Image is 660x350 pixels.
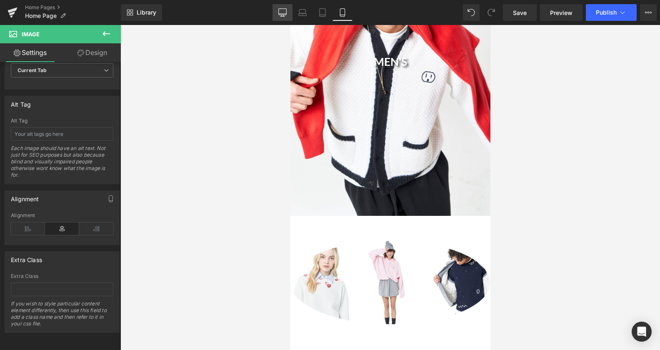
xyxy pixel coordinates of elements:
[483,4,500,21] button: Redo
[137,9,156,16] span: Library
[11,127,113,141] input: Your alt tags go here
[11,145,113,184] div: Each image should have an alt text. Not just for SEO purposes but also because blind and visually...
[25,12,57,19] span: Home Page
[22,31,40,37] span: Image
[596,9,617,16] span: Publish
[11,300,113,332] div: If you wish to style particular content element differently, then use this field to add a class n...
[11,96,31,108] div: Alt Tag
[550,8,572,17] span: Preview
[632,322,652,342] div: Open Intercom Messenger
[586,4,637,21] button: Publish
[11,212,113,218] div: Alignment
[11,191,39,202] div: Alignment
[292,4,312,21] a: Laptop
[540,4,582,21] a: Preview
[121,4,162,21] a: New Library
[312,4,332,21] a: Tablet
[463,4,480,21] button: Undo
[11,118,113,124] div: Alt Tag
[513,8,527,17] span: Save
[62,43,122,62] a: Design
[332,4,352,21] a: Mobile
[25,4,121,11] a: Home Pages
[11,252,42,263] div: Extra Class
[11,273,113,279] div: Extra Class
[640,4,657,21] button: More
[17,67,47,73] b: Current Tab
[272,4,292,21] a: Desktop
